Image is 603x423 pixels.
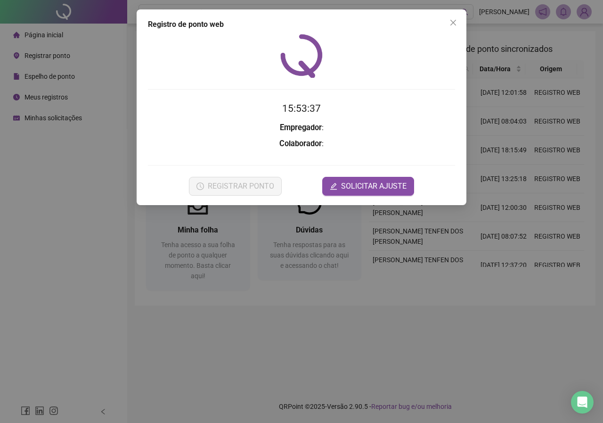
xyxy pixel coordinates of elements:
button: REGISTRAR PONTO [189,177,282,196]
h3: : [148,138,455,150]
button: Close [446,15,461,30]
div: Open Intercom Messenger [571,391,594,414]
strong: Empregador [280,123,322,132]
h3: : [148,122,455,134]
img: QRPoint [280,34,323,78]
strong: Colaborador [279,139,322,148]
span: edit [330,182,337,190]
time: 15:53:37 [282,103,321,114]
span: SOLICITAR AJUSTE [341,181,407,192]
span: close [449,19,457,26]
div: Registro de ponto web [148,19,455,30]
button: editSOLICITAR AJUSTE [322,177,414,196]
